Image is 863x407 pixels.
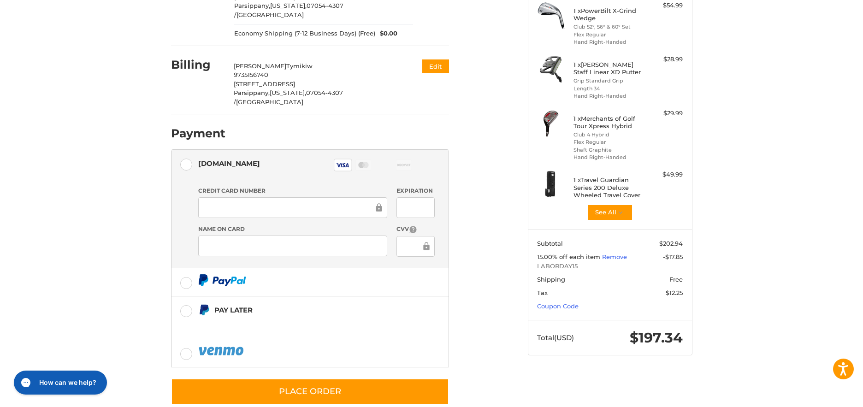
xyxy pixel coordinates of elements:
[234,2,343,18] span: 07054-4307 /
[573,61,644,76] h4: 1 x [PERSON_NAME] Staff Linear XD Putter
[537,276,565,283] span: Shipping
[787,382,863,407] iframe: Google Customer Reviews
[630,329,683,346] span: $197.34
[573,115,644,130] h4: 1 x Merchants of Golf Tour Xpress Hybrid
[573,77,644,85] li: Grip Standard Grip
[198,156,260,171] div: [DOMAIN_NAME]
[669,276,683,283] span: Free
[198,319,391,328] iframe: PayPal Message 1
[537,253,602,260] span: 15.00% off each item
[422,59,449,73] button: Edit
[573,153,644,161] li: Hand Right-Handed
[537,333,574,342] span: Total (USD)
[236,11,304,18] span: [GEOGRAPHIC_DATA]
[270,2,307,9] span: [US_STATE],
[396,187,435,195] label: Expiration
[573,85,644,93] li: Length 34
[537,289,548,296] span: Tax
[234,62,286,70] span: [PERSON_NAME]
[573,92,644,100] li: Hand Right-Handed
[214,302,391,318] div: Pay Later
[234,2,270,9] span: Parsippany,
[171,58,225,72] h2: Billing
[602,253,627,260] a: Remove
[587,204,633,221] button: See All
[198,187,387,195] label: Credit Card Number
[646,1,683,10] div: $54.99
[537,262,683,271] span: LABORDAY15
[198,304,210,316] img: Pay Later icon
[236,98,303,106] span: [GEOGRAPHIC_DATA]
[573,176,644,199] h4: 1 x Travel Guardian Series 200 Deluxe Wheeled Travel Cover
[663,253,683,260] span: -$17.85
[396,225,435,234] label: CVV
[573,7,644,22] h4: 1 x PowerBilt X-Grind Wedge
[198,345,245,357] img: PayPal icon
[646,55,683,64] div: $28.99
[573,131,644,139] li: Club 4 Hybrid
[573,31,644,39] li: Flex Regular
[9,367,110,398] iframe: Gorgias live chat messenger
[198,225,387,233] label: Name on Card
[537,240,563,247] span: Subtotal
[646,170,683,179] div: $49.99
[537,302,579,310] a: Coupon Code
[270,89,306,96] span: [US_STATE],
[234,71,268,78] span: 9735156740
[234,29,375,38] span: Economy Shipping (7-12 Business Days) (Free)
[573,23,644,31] li: Club 52°, 56° & 60° Set
[171,126,225,141] h2: Payment
[573,146,644,154] li: Shaft Graphite
[646,109,683,118] div: $29.99
[666,289,683,296] span: $12.25
[573,138,644,146] li: Flex Regular
[234,89,343,106] span: 07054-4307 /
[171,378,449,405] button: Place Order
[286,62,313,70] span: Tymikiw
[234,80,295,88] span: [STREET_ADDRESS]
[234,89,270,96] span: Parsippany,
[375,29,397,38] span: $0.00
[198,274,246,286] img: PayPal icon
[573,38,644,46] li: Hand Right-Handed
[659,240,683,247] span: $202.94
